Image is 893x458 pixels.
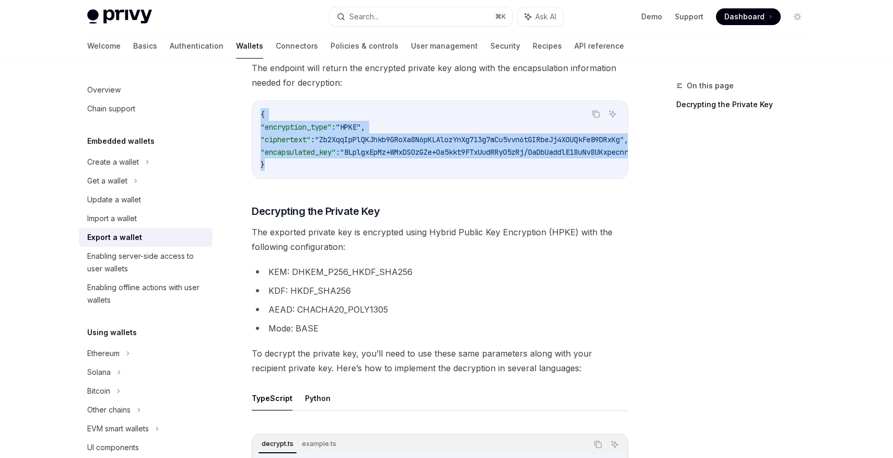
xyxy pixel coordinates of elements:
h5: Using wallets [87,326,137,339]
span: "BLplgxEpMz+WMxDSOzGZe+Oa5kkt9FTxUudRRyO5zRj/OaDbUaddlE18uNv8UKxpecnrSy+UByG2C3oJTgTnGNk=" [340,147,716,157]
div: Overview [87,84,121,96]
button: Python [305,386,331,410]
a: API reference [574,33,624,59]
span: The endpoint will return the encrypted private key along with the encapsulation information neede... [252,61,628,90]
a: Enabling offline actions with user wallets [79,278,213,310]
div: Chain support [87,102,135,115]
div: Ethereum [87,347,120,360]
a: Recipes [533,33,562,59]
div: Update a wallet [87,193,141,206]
a: Support [675,12,703,22]
span: On this page [687,79,734,92]
button: Toggle dark mode [789,8,806,25]
button: Ask AI [608,438,621,451]
span: "ciphertext" [261,135,311,144]
div: Bitcoin [87,385,110,397]
a: Connectors [276,33,318,59]
div: EVM smart wallets [87,422,149,435]
a: Enabling server-side access to user wallets [79,247,213,278]
span: To decrypt the private key, you’ll need to use these same parameters along with your recipient pr... [252,346,628,375]
button: Search...⌘K [330,7,512,26]
a: Import a wallet [79,209,213,228]
a: Overview [79,81,213,99]
a: Demo [641,12,662,22]
div: Import a wallet [87,212,137,225]
a: Policies & controls [331,33,398,59]
div: Create a wallet [87,156,139,168]
div: UI components [87,441,139,454]
span: Dashboard [724,12,765,22]
span: The exported private key is encrypted using Hybrid Public Key Encryption (HPKE) with the followin... [252,225,628,254]
h5: Embedded wallets [87,135,155,147]
a: Welcome [87,33,121,59]
span: "encryption_type" [261,122,332,132]
div: decrypt.ts [258,438,297,450]
span: "encapsulated_key" [261,147,336,157]
li: KEM: DHKEM_P256_HKDF_SHA256 [252,265,628,279]
a: UI components [79,438,213,457]
li: Mode: BASE [252,321,628,336]
div: Search... [349,10,379,23]
a: Dashboard [716,8,781,25]
a: Decrypting the Private Key [676,96,814,113]
li: AEAD: CHACHA20_POLY1305 [252,302,628,317]
span: "Zb2XqqIpPlQKJhkb9GRoXa8N6pKLAlozYnXg713g7mCu5vvn6tGIRbeJj4XOUQkFeB9DRxKg" [315,135,624,144]
span: Ask AI [535,12,556,22]
span: { [261,110,265,119]
a: Export a wallet [79,228,213,247]
div: Get a wallet [87,175,127,187]
span: Decrypting the Private Key [252,204,380,219]
div: Enabling offline actions with user wallets [87,281,206,306]
span: , [361,122,365,132]
span: } [261,160,265,169]
a: Wallets [236,33,263,59]
span: : [311,135,315,144]
li: KDF: HKDF_SHA256 [252,283,628,298]
a: Basics [133,33,157,59]
span: ⌘ K [495,13,506,21]
a: Security [490,33,520,59]
a: Authentication [170,33,224,59]
a: Chain support [79,99,213,118]
div: Export a wallet [87,231,142,244]
button: Copy the contents from the code block [589,107,603,121]
button: Copy the contents from the code block [591,438,605,451]
button: Ask AI [606,107,619,121]
span: : [336,147,340,157]
div: Solana [87,366,111,379]
a: User management [411,33,478,59]
button: TypeScript [252,386,292,410]
a: Update a wallet [79,190,213,209]
span: : [332,122,336,132]
button: Ask AI [518,7,563,26]
span: "HPKE" [336,122,361,132]
div: Other chains [87,404,131,416]
img: light logo [87,9,152,24]
div: Enabling server-side access to user wallets [87,250,206,275]
span: , [624,135,628,144]
div: example.ts [299,438,339,450]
